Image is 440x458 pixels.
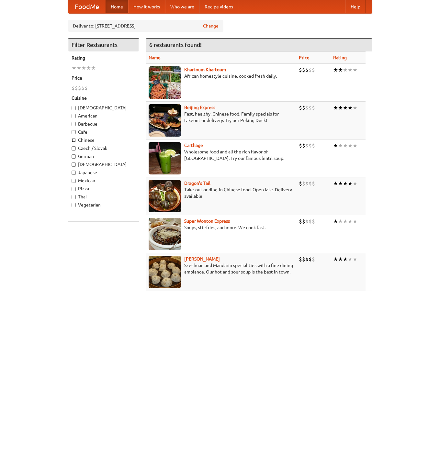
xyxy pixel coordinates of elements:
li: $ [299,218,302,225]
li: ★ [353,218,357,225]
li: ★ [72,64,76,72]
input: German [72,154,76,159]
li: $ [309,180,312,187]
li: $ [312,180,315,187]
label: Barbecue [72,121,136,127]
li: $ [305,66,309,73]
li: ★ [338,66,343,73]
li: $ [299,256,302,263]
li: $ [305,256,309,263]
input: Japanese [72,171,76,175]
a: Help [345,0,366,13]
li: ★ [353,104,357,111]
li: ★ [338,256,343,263]
label: American [72,113,136,119]
div: Deliver to: [STREET_ADDRESS] [68,20,223,32]
img: dragon.jpg [149,180,181,212]
input: Pizza [72,187,76,191]
a: Beijing Express [184,105,215,110]
a: FoodMe [68,0,106,13]
li: $ [309,256,312,263]
li: ★ [333,218,338,225]
li: $ [309,66,312,73]
li: ★ [333,66,338,73]
a: Dragon's Tail [184,181,210,186]
li: $ [78,84,81,92]
input: [DEMOGRAPHIC_DATA] [72,106,76,110]
li: $ [75,84,78,92]
a: Who we are [165,0,199,13]
li: ★ [348,180,353,187]
p: Soups, stir-fries, and more. We cook fast. [149,224,294,231]
li: $ [309,104,312,111]
label: Japanese [72,169,136,176]
li: $ [305,180,309,187]
li: $ [72,84,75,92]
li: ★ [333,142,338,149]
li: $ [309,142,312,149]
li: $ [305,142,309,149]
li: $ [302,256,305,263]
label: Vegetarian [72,202,136,208]
li: $ [305,218,309,225]
li: $ [312,104,315,111]
li: $ [299,180,302,187]
label: Pizza [72,185,136,192]
li: ★ [343,256,348,263]
a: Khartoum Khartoum [184,67,226,72]
li: ★ [338,180,343,187]
input: Cafe [72,130,76,134]
li: ★ [353,66,357,73]
img: superwonton.jpg [149,218,181,250]
li: ★ [333,180,338,187]
li: ★ [348,218,353,225]
b: Super Wonton Express [184,218,230,224]
li: $ [302,180,305,187]
input: Thai [72,195,76,199]
b: [PERSON_NAME] [184,256,220,262]
li: ★ [86,64,91,72]
input: Czech / Slovak [72,146,76,151]
h5: Cuisine [72,95,136,101]
ng-pluralize: 6 restaurants found! [149,42,202,48]
li: ★ [338,218,343,225]
p: Wholesome food and all the rich flavor of [GEOGRAPHIC_DATA]. Try our famous lentil soup. [149,149,294,162]
li: $ [85,84,88,92]
label: [DEMOGRAPHIC_DATA] [72,161,136,168]
p: African homestyle cuisine, cooked fresh daily. [149,73,294,79]
li: ★ [348,142,353,149]
label: Chinese [72,137,136,143]
a: Recipe videos [199,0,238,13]
label: [DEMOGRAPHIC_DATA] [72,105,136,111]
li: ★ [333,256,338,263]
input: American [72,114,76,118]
li: $ [302,104,305,111]
a: Home [106,0,128,13]
li: ★ [353,142,357,149]
a: Rating [333,55,347,60]
p: Take-out or dine-in Chinese food. Open late. Delivery available [149,186,294,199]
a: Carthage [184,143,203,148]
li: $ [302,142,305,149]
li: $ [299,142,302,149]
label: German [72,153,136,160]
li: ★ [76,64,81,72]
li: ★ [348,104,353,111]
li: ★ [343,218,348,225]
input: Vegetarian [72,203,76,207]
p: Fast, healthy, Chinese food. Family specials for takeout or delivery. Try our Peking Duck! [149,111,294,124]
li: ★ [91,64,96,72]
a: Change [203,23,219,29]
p: Szechuan and Mandarin specialities with a fine dining ambiance. Our hot and sour soup is the best... [149,262,294,275]
li: $ [312,256,315,263]
li: ★ [338,104,343,111]
label: Mexican [72,177,136,184]
input: Barbecue [72,122,76,126]
li: ★ [353,180,357,187]
li: ★ [343,142,348,149]
a: Name [149,55,161,60]
li: $ [299,66,302,73]
li: ★ [343,66,348,73]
